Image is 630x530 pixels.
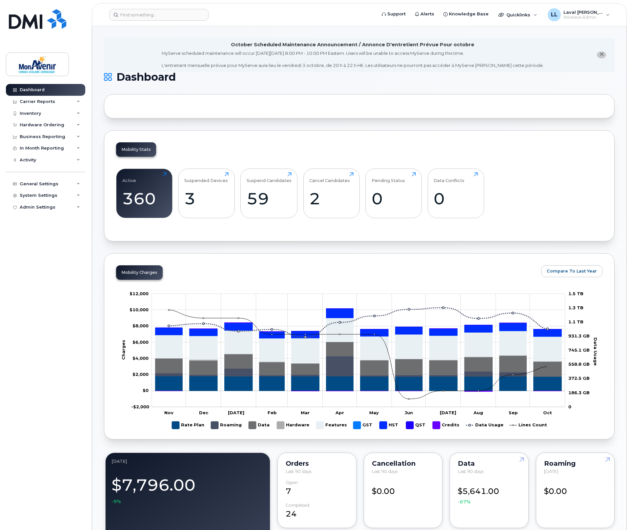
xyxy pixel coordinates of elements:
div: Data Conflicts [434,172,464,183]
a: Suspend Candidates59 [247,172,292,214]
div: 7 [286,480,348,497]
div: Data [458,461,520,466]
div: MyServe scheduled maintenance will occur [DATE][DATE] 8:00 PM - 10:00 PM Eastern. Users will be u... [162,50,544,69]
div: 59 [247,189,292,208]
g: Rate Plan [172,419,204,432]
g: $0 [130,307,149,312]
g: Credits [433,419,459,432]
div: 360 [122,189,167,208]
a: Suspended Devices3 [184,172,229,214]
div: Suspend Candidates [247,172,292,183]
g: $0 [132,323,149,328]
tspan: $4,000 [132,356,149,361]
div: Cancellation [372,461,435,466]
g: Hardware [277,419,310,432]
g: GST [353,419,373,432]
tspan: Aug [474,410,483,415]
tspan: 931.3 GB [568,333,590,338]
tspan: 0 [568,404,571,409]
tspan: Feb [268,410,277,415]
span: Last 90 days [458,469,483,474]
div: $7,796.00 [112,472,264,505]
button: close notification [597,51,606,58]
div: 2 [309,189,354,208]
g: Data [155,342,562,377]
tspan: 372.5 GB [568,376,590,381]
g: $0 [131,404,149,409]
tspan: Mar [301,410,310,415]
span: Last 90 days [286,469,311,474]
a: Pending Status0 [372,172,416,214]
tspan: $8,000 [132,323,149,328]
div: Suspended Devices [184,172,228,183]
g: Data [249,419,270,432]
tspan: [DATE] [440,410,457,415]
span: -9% [112,498,121,505]
div: Roaming [544,461,607,466]
button: Compare To Last Year [541,265,602,277]
tspan: $12,000 [130,291,149,296]
div: 3 [184,189,229,208]
tspan: 186.3 GB [568,390,590,395]
tspan: 1.1 TB [568,319,583,324]
tspan: Sep [509,410,518,415]
div: 0 [434,189,478,208]
g: Features [155,318,562,363]
a: Active360 [122,172,167,214]
g: Rate Plan [155,376,562,391]
div: Orders [286,461,348,466]
tspan: Dec [199,410,209,415]
div: Cancel Candidates [309,172,350,183]
span: Dashboard [116,72,176,82]
a: Data Conflicts0 [434,172,478,214]
tspan: -$2,000 [131,404,149,409]
div: October Scheduled Maintenance Announcement / Annonce D'entretient Prévue Pour octobre [231,41,474,48]
tspan: Data Usage [593,337,599,366]
div: 24 [286,503,348,520]
div: $5,641.00 [458,480,520,505]
span: [DATE] [544,469,558,474]
g: Legend [172,419,547,432]
g: Lines Count [509,419,547,432]
div: October 2025 [112,459,264,464]
span: -67% [458,499,471,505]
tspan: $6,000 [132,339,149,344]
tspan: 1.5 TB [568,291,583,296]
g: HST [379,419,399,432]
tspan: Nov [164,410,173,415]
tspan: Apr [335,410,344,415]
tspan: Charges [121,340,126,360]
div: $0.00 [544,480,607,497]
tspan: 1.3 TB [568,305,583,310]
div: Open [286,480,298,485]
tspan: $2,000 [132,372,149,377]
div: completed [286,503,309,508]
div: 0 [372,189,416,208]
g: $0 [130,291,149,296]
g: Features [316,419,347,432]
span: Last 90 days [372,469,397,474]
g: $0 [132,356,149,361]
g: Data Usage [466,419,503,432]
tspan: [DATE] [228,410,244,415]
g: $0 [132,339,149,344]
tspan: Jun [405,410,413,415]
g: Roaming [211,419,242,432]
div: $0.00 [372,480,435,497]
tspan: $0 [143,388,149,393]
tspan: 558.8 GB [568,361,590,367]
tspan: May [370,410,379,415]
g: $0 [132,372,149,377]
a: Cancel Candidates2 [309,172,354,214]
tspan: Oct [543,410,552,415]
div: Active [122,172,136,183]
tspan: 745.1 GB [568,347,590,353]
tspan: $10,000 [130,307,149,312]
span: Compare To Last Year [547,268,597,274]
div: Pending Status [372,172,405,183]
g: QST [406,419,426,432]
